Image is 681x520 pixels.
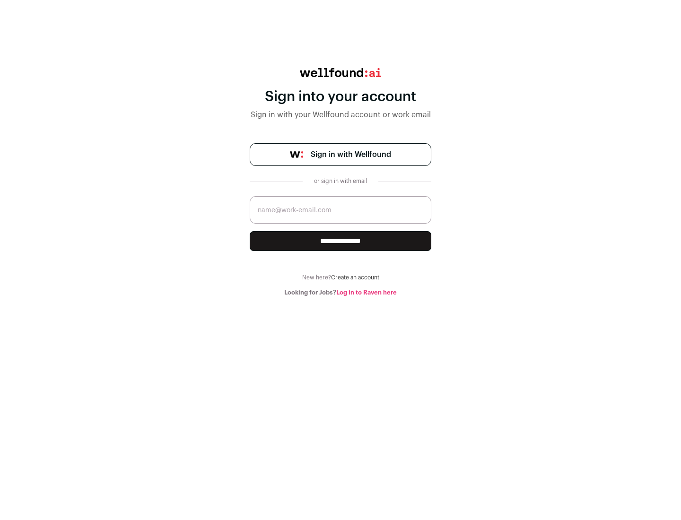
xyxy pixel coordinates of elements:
[250,109,431,121] div: Sign in with your Wellfound account or work email
[300,68,381,77] img: wellfound:ai
[250,196,431,224] input: name@work-email.com
[331,275,379,280] a: Create an account
[250,289,431,296] div: Looking for Jobs?
[336,289,397,295] a: Log in to Raven here
[311,149,391,160] span: Sign in with Wellfound
[290,151,303,158] img: wellfound-symbol-flush-black-fb3c872781a75f747ccb3a119075da62bfe97bd399995f84a933054e44a575c4.png
[250,143,431,166] a: Sign in with Wellfound
[250,274,431,281] div: New here?
[250,88,431,105] div: Sign into your account
[310,177,371,185] div: or sign in with email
